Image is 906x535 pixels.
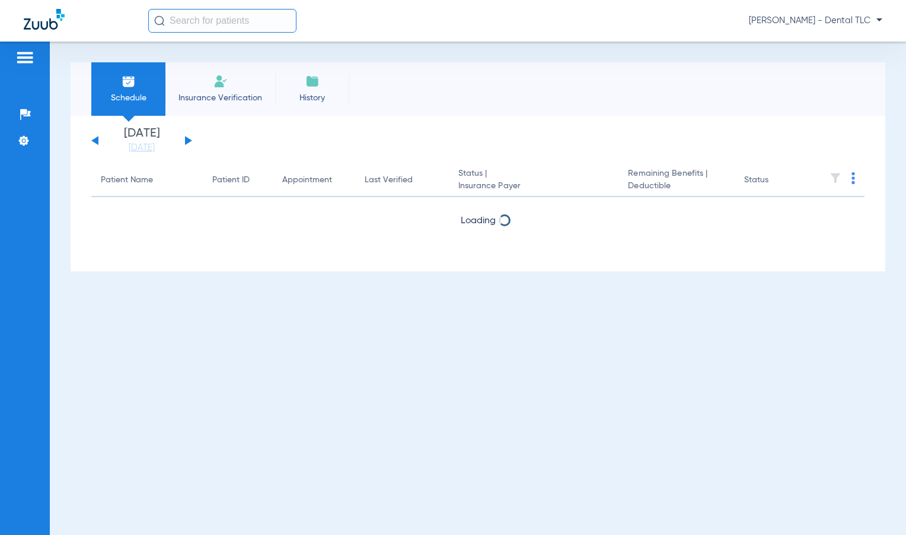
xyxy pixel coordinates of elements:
span: History [284,92,340,104]
input: Search for patients [148,9,296,33]
th: Status [735,164,815,197]
div: Last Verified [365,174,439,186]
th: Status | [449,164,619,197]
img: Search Icon [154,15,165,26]
span: Schedule [100,92,157,104]
img: filter.svg [830,172,841,184]
div: Appointment [282,174,332,186]
li: [DATE] [106,128,177,154]
div: Patient Name [101,174,153,186]
img: Zuub Logo [24,9,65,30]
a: [DATE] [106,142,177,154]
div: Patient ID [212,174,263,186]
img: Manual Insurance Verification [213,74,228,88]
img: hamburger-icon [15,50,34,65]
span: Deductible [628,180,725,192]
div: Last Verified [365,174,413,186]
div: Patient Name [101,174,193,186]
img: Schedule [122,74,136,88]
span: Insurance Verification [174,92,266,104]
span: [PERSON_NAME] - Dental TLC [749,15,882,27]
span: Loading [461,216,496,226]
div: Patient ID [212,174,250,186]
div: Appointment [282,174,346,186]
img: History [305,74,320,88]
span: Insurance Payer [458,180,610,192]
img: group-dot-blue.svg [851,172,855,184]
th: Remaining Benefits | [618,164,735,197]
